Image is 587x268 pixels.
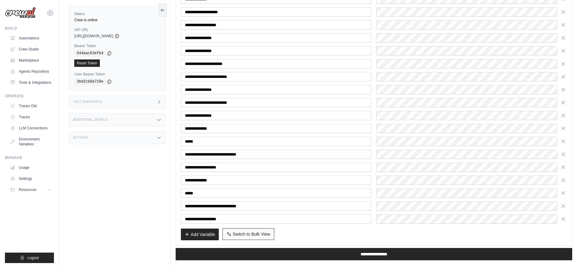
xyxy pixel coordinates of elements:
code: 544aac63efb4 [74,50,106,57]
span: Logout [27,255,39,260]
label: Status [74,11,160,16]
button: Switch to Bulk View [222,228,274,240]
button: Add Variable [181,229,219,240]
img: Logo [5,7,36,19]
a: LLM Connections [7,123,54,133]
a: Traces [7,112,54,122]
span: [URL][DOMAIN_NAME] [74,34,113,39]
div: Operate [5,94,54,99]
a: Traces Old [7,101,54,111]
div: Build [5,26,54,31]
span: Resources [19,187,36,192]
a: Settings [7,174,54,184]
span: Switch to Bulk View [233,231,270,237]
label: Bearer Token [74,43,160,48]
div: Crew is online [74,18,160,22]
label: User Bearer Token [74,72,160,77]
h3: Actions [73,136,88,140]
a: Usage [7,163,54,173]
h3: Additional Details [73,118,108,122]
a: Reset Token [74,59,100,67]
a: Agents Repository [7,67,54,76]
a: Marketplace [7,55,54,65]
a: Automations [7,33,54,43]
code: 2bd2cb0a710e [74,78,106,85]
label: API URL [74,27,160,32]
button: Resources [7,185,54,195]
button: Logout [5,253,54,263]
a: Tools & Integrations [7,78,54,87]
h3: Test Endpoints [73,100,102,104]
a: Environment Variables [7,134,54,149]
a: Crew Studio [7,44,54,54]
div: Manage [5,155,54,160]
